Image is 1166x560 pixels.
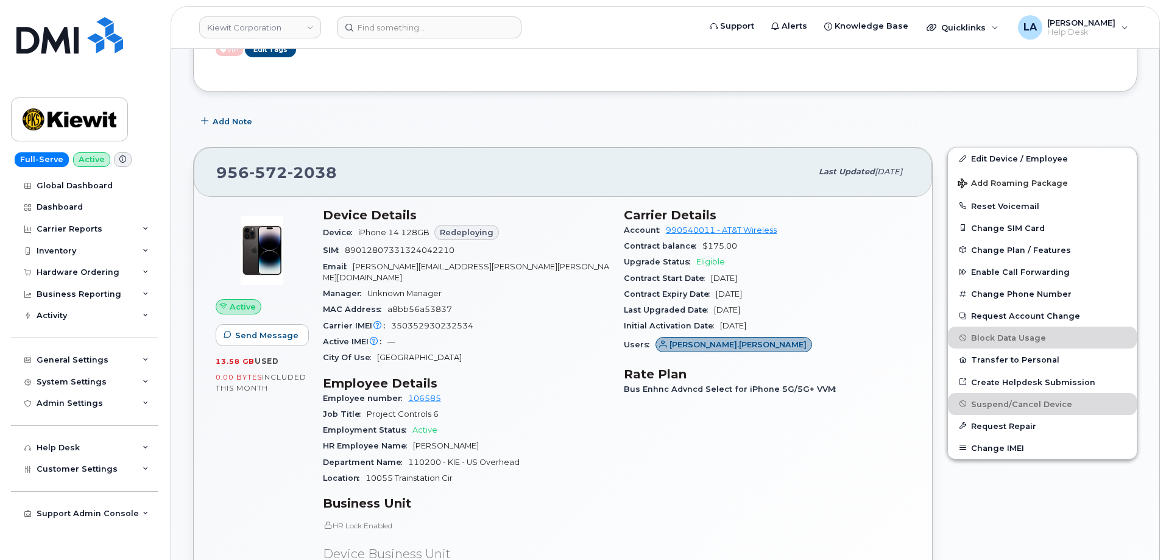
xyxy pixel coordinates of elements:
input: Find something... [337,16,521,38]
h3: Rate Plan [624,367,910,381]
span: Contract Start Date [624,274,711,283]
span: $175.00 [702,241,737,250]
a: Alerts [763,14,816,38]
span: Active [230,301,256,313]
button: Enable Call Forwarding [948,261,1137,283]
span: Manager [323,289,367,298]
button: Request Repair [948,415,1137,437]
span: Device [323,228,358,237]
span: Enable Call Forwarding [971,268,1070,277]
span: [PERSON_NAME].[PERSON_NAME] [670,339,807,350]
span: SIM [323,246,345,255]
span: a8bb56a53837 [387,305,452,314]
span: [DATE] [711,274,737,283]
a: Knowledge Base [816,14,917,38]
button: Block Data Usage [948,327,1137,349]
a: Support [701,14,763,38]
button: Send Message [216,324,309,346]
h3: Employee Details [323,376,609,391]
span: HR Employee Name [323,441,413,450]
a: Kiewit Corporation [199,16,321,38]
span: Suspend/Cancel Device [971,399,1072,408]
span: Account [624,225,666,235]
span: LA [1023,20,1037,35]
span: [PERSON_NAME] [413,441,479,450]
span: Carrier IMEI [323,321,391,330]
div: Lanette Aparicio [1009,15,1137,40]
div: Quicklinks [918,15,1007,40]
span: Initial Activation Date [624,321,720,330]
span: Upgrade Status [624,257,696,266]
span: Job Title [323,409,367,419]
span: Users [624,340,655,349]
h3: Device Details [323,208,609,222]
span: Help Desk [1047,27,1115,37]
span: Send Message [235,330,299,341]
iframe: Messenger Launcher [1113,507,1157,551]
span: included this month [216,372,306,392]
button: Change SIM Card [948,217,1137,239]
span: Eligible [696,257,725,266]
button: Transfer to Personal [948,349,1137,370]
button: Add Roaming Package [948,170,1137,195]
span: Department Name [323,458,408,467]
button: Add Note [193,110,263,132]
span: 0.00 Bytes [216,373,262,381]
span: Last Upgraded Date [624,305,714,314]
span: [DATE] [720,321,746,330]
button: Change Plan / Features [948,239,1137,261]
span: Active [412,425,437,434]
span: Employee number [323,394,408,403]
span: Add Note [213,116,252,127]
span: used [255,356,279,366]
span: Last updated [819,167,875,176]
a: 990540011 - AT&T Wireless [666,225,777,235]
span: Bus Enhnc Advncd Select for iPhone 5G/5G+ VVM [624,385,842,394]
button: Reset Voicemail [948,195,1137,217]
span: Active IMEI [323,337,387,346]
span: City Of Use [323,353,377,362]
span: Location [323,473,366,483]
span: Contract Expiry Date [624,289,716,299]
span: Contract balance [624,241,702,250]
button: Change Phone Number [948,283,1137,305]
span: 956 [216,163,337,182]
span: Support [720,20,754,32]
span: Quicklinks [941,23,986,32]
span: [DATE] [716,289,742,299]
button: Change IMEI [948,437,1137,459]
span: 110200 - KIE - US Overhead [408,458,520,467]
span: 572 [249,163,288,182]
span: [PERSON_NAME][EMAIL_ADDRESS][PERSON_NAME][PERSON_NAME][DOMAIN_NAME] [323,262,609,282]
a: Edit Device / Employee [948,147,1137,169]
span: 2038 [288,163,337,182]
span: 13.58 GB [216,357,255,366]
span: [PERSON_NAME] [1047,18,1115,27]
a: Edit Tags [245,42,296,57]
span: MAC Address [323,305,387,314]
span: Active [216,44,243,56]
span: [DATE] [875,167,902,176]
span: 350352930232534 [391,321,473,330]
span: 10055 Trainstation Cir [366,473,453,483]
span: Alerts [782,20,807,32]
span: Project Controls 6 [367,409,439,419]
span: iPhone 14 128GB [358,228,429,237]
button: Suspend/Cancel Device [948,393,1137,415]
span: Redeploying [440,227,493,238]
span: Change Plan / Features [971,245,1071,254]
a: 106585 [408,394,441,403]
span: [DATE] [714,305,740,314]
span: 89012807331324042210 [345,246,454,255]
span: [GEOGRAPHIC_DATA] [377,353,462,362]
a: Create Helpdesk Submission [948,371,1137,393]
span: Employment Status [323,425,412,434]
span: Email [323,262,353,271]
span: Add Roaming Package [958,179,1068,190]
h3: Carrier Details [624,208,910,222]
button: Request Account Change [948,305,1137,327]
span: Unknown Manager [367,289,442,298]
span: — [387,337,395,346]
span: Knowledge Base [835,20,908,32]
a: [PERSON_NAME].[PERSON_NAME] [655,340,812,349]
